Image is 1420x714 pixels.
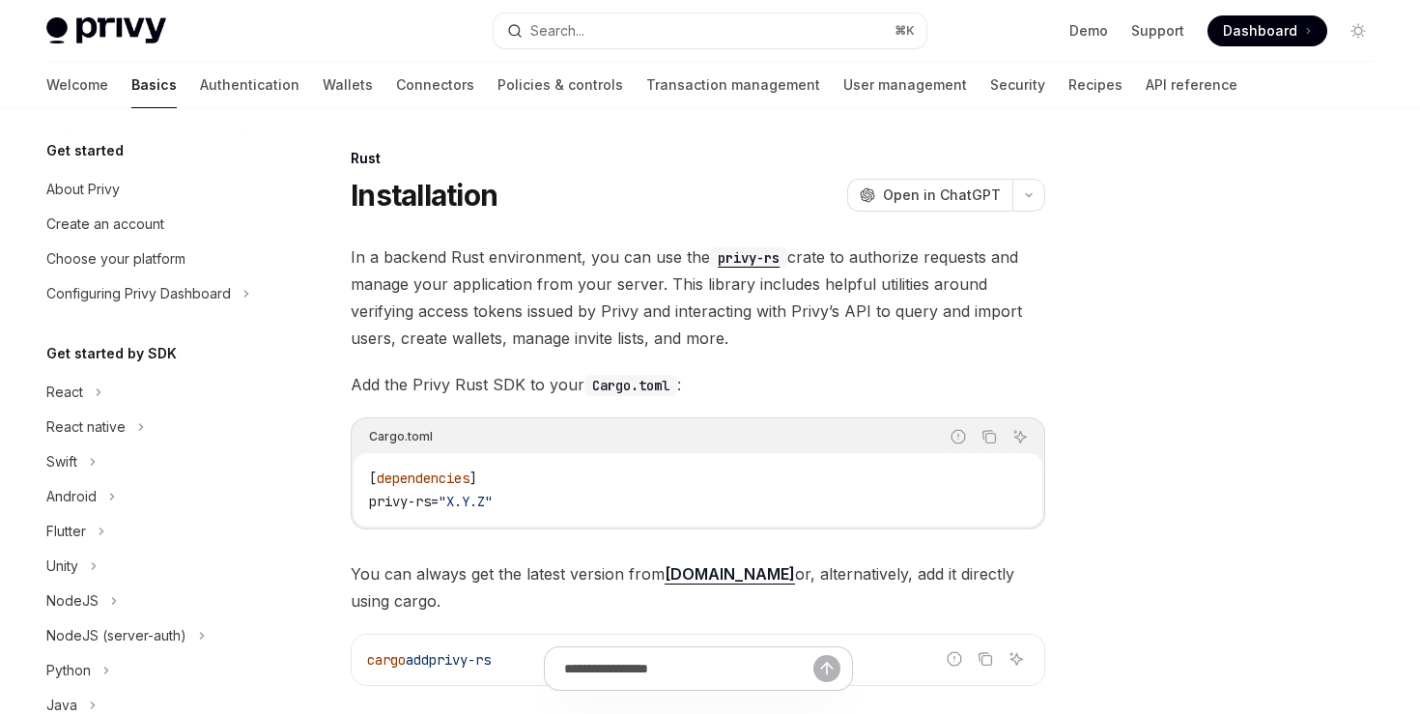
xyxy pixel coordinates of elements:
div: Swift [46,450,77,473]
span: = [431,493,439,510]
a: Transaction management [646,62,820,108]
span: In a backend Rust environment, you can use the crate to authorize requests and manage your applic... [351,243,1045,352]
span: [ [369,470,377,487]
button: Toggle Configuring Privy Dashboard section [31,276,278,311]
button: Ask AI [1008,424,1033,449]
a: [DOMAIN_NAME] [665,564,795,585]
a: Basics [131,62,177,108]
div: Cargo.toml [369,424,433,449]
div: Search... [530,19,584,43]
img: light logo [46,17,166,44]
div: Create an account [46,213,164,236]
div: Choose your platform [46,247,185,271]
span: Open in ChatGPT [883,186,1001,205]
a: Welcome [46,62,108,108]
button: Toggle Android section [31,479,278,514]
button: Copy the contents from the code block [977,424,1002,449]
button: Toggle React native section [31,410,278,444]
div: NodeJS (server-auth) [46,624,186,647]
a: Support [1131,21,1184,41]
span: privy-rs [369,493,431,510]
a: Choose your platform [31,242,278,276]
h5: Get started [46,139,124,162]
button: Toggle NodeJS (server-auth) section [31,618,278,653]
a: Wallets [323,62,373,108]
h1: Installation [351,178,497,213]
span: You can always get the latest version from or, alternatively, add it directly using cargo. [351,560,1045,614]
span: dependencies [377,470,469,487]
button: Toggle Flutter section [31,514,278,549]
a: User management [843,62,967,108]
span: ] [469,470,477,487]
code: privy-rs [710,247,787,269]
a: About Privy [31,172,278,207]
span: Dashboard [1223,21,1297,41]
button: Toggle NodeJS section [31,584,278,618]
a: Policies & controls [497,62,623,108]
div: Python [46,659,91,682]
button: Toggle dark mode [1343,15,1374,46]
a: Dashboard [1207,15,1327,46]
div: About Privy [46,178,120,201]
a: Recipes [1068,62,1122,108]
div: Android [46,485,97,508]
input: Ask a question... [564,647,813,690]
a: API reference [1146,62,1237,108]
span: ⌘ K [895,23,915,39]
a: Authentication [200,62,299,108]
button: Open in ChatGPT [847,179,1012,212]
a: Demo [1069,21,1108,41]
a: privy-rs [710,247,787,267]
button: Report incorrect code [946,424,971,449]
a: Connectors [396,62,474,108]
div: Flutter [46,520,86,543]
button: Toggle Python section [31,653,278,688]
span: "X.Y.Z" [439,493,493,510]
span: Add the Privy Rust SDK to your : [351,371,1045,398]
h5: Get started by SDK [46,342,177,365]
div: React native [46,415,126,439]
a: Create an account [31,207,278,242]
div: NodeJS [46,589,99,613]
div: React [46,381,83,404]
button: Toggle Swift section [31,444,278,479]
div: Configuring Privy Dashboard [46,282,231,305]
code: Cargo.toml [584,375,677,396]
button: Send message [813,655,840,682]
a: Security [990,62,1045,108]
button: Open search [494,14,925,48]
button: Toggle Unity section [31,549,278,584]
div: Rust [351,149,1045,168]
div: Unity [46,555,78,578]
button: Toggle React section [31,375,278,410]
